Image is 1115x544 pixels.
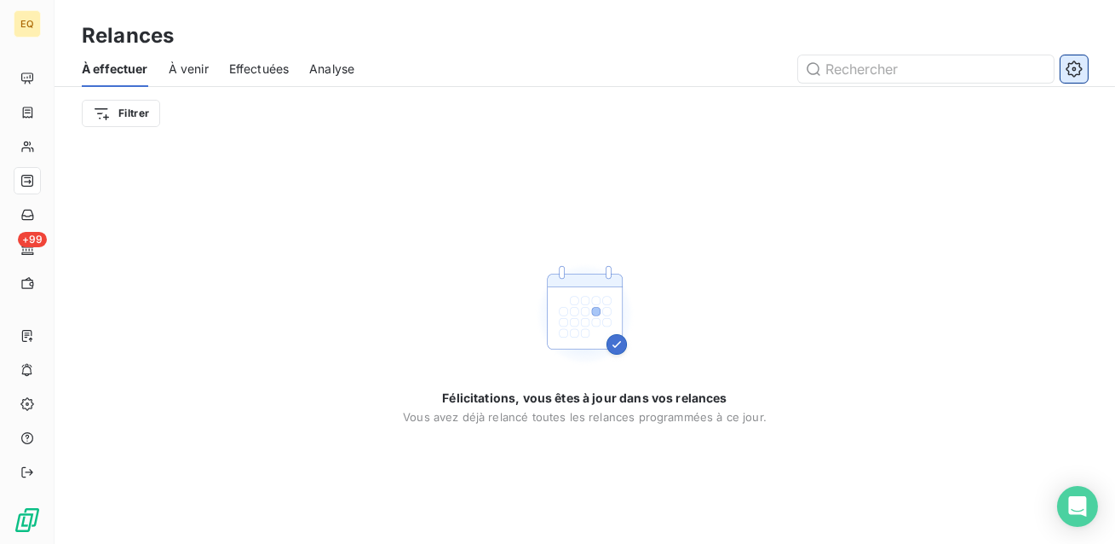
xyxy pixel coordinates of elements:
[14,506,41,534] img: Logo LeanPay
[82,100,160,127] button: Filtrer
[82,20,174,51] h3: Relances
[798,55,1054,83] input: Rechercher
[309,61,354,78] span: Analyse
[442,390,727,407] span: Félicitations, vous êtes à jour dans vos relances
[14,235,40,263] a: +99
[403,410,767,424] span: Vous avez déjà relancé toutes les relances programmées à ce jour.
[82,61,148,78] span: À effectuer
[531,260,640,369] img: Empty state
[14,10,41,38] div: EQ
[18,232,47,247] span: +99
[1057,486,1098,527] div: Open Intercom Messenger
[229,61,290,78] span: Effectuées
[169,61,209,78] span: À venir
